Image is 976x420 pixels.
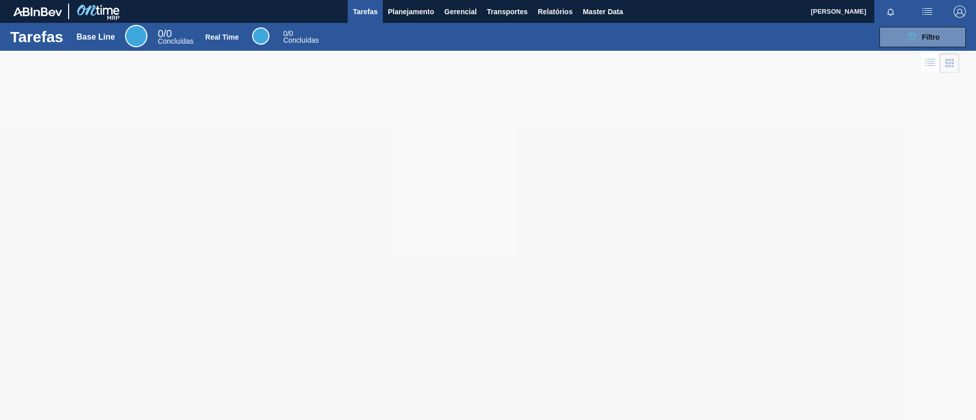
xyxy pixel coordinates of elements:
button: Filtro [879,27,966,47]
span: Master Data [583,6,623,18]
div: Real Time [205,33,239,41]
img: Logout [954,6,966,18]
span: / 0 [158,28,172,39]
span: / 0 [283,29,293,38]
span: Transportes [487,6,528,18]
span: 0 [158,28,163,39]
div: Real Time [252,27,269,45]
div: Base Line [158,29,193,45]
span: Concluídas [283,36,319,44]
span: 0 [283,29,287,38]
img: TNhmsLtSVTkK8tSr43FrP2fwEKptu5GPRR3wAAAABJRU5ErkJggg== [13,7,62,16]
span: Relatórios [538,6,572,18]
div: Base Line [125,25,147,47]
span: Gerencial [444,6,477,18]
div: Base Line [77,33,115,42]
img: userActions [921,6,933,18]
span: Filtro [922,33,940,41]
h1: Tarefas [10,31,64,43]
button: Notificações [874,5,907,19]
div: Real Time [283,30,319,44]
span: Concluídas [158,37,193,45]
span: Planejamento [388,6,434,18]
span: Tarefas [353,6,378,18]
